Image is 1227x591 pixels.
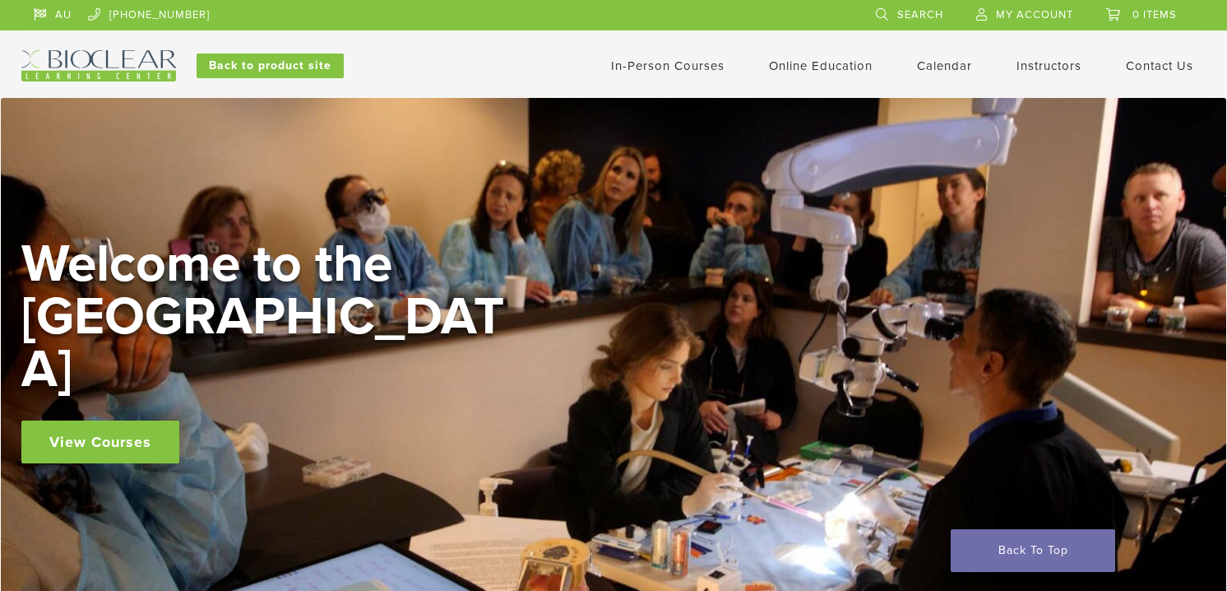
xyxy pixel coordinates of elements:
img: Bioclear [21,50,176,81]
a: Online Education [769,58,873,73]
span: 0 items [1132,8,1177,21]
a: Back To Top [951,529,1115,572]
a: Back to product site [197,54,344,78]
a: Contact Us [1126,58,1193,73]
h2: Welcome to the [GEOGRAPHIC_DATA] [21,238,515,396]
a: View Courses [21,421,179,463]
span: Search [897,8,943,21]
span: My Account [996,8,1073,21]
a: In-Person Courses [611,58,725,73]
a: Calendar [917,58,972,73]
a: Instructors [1016,58,1081,73]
